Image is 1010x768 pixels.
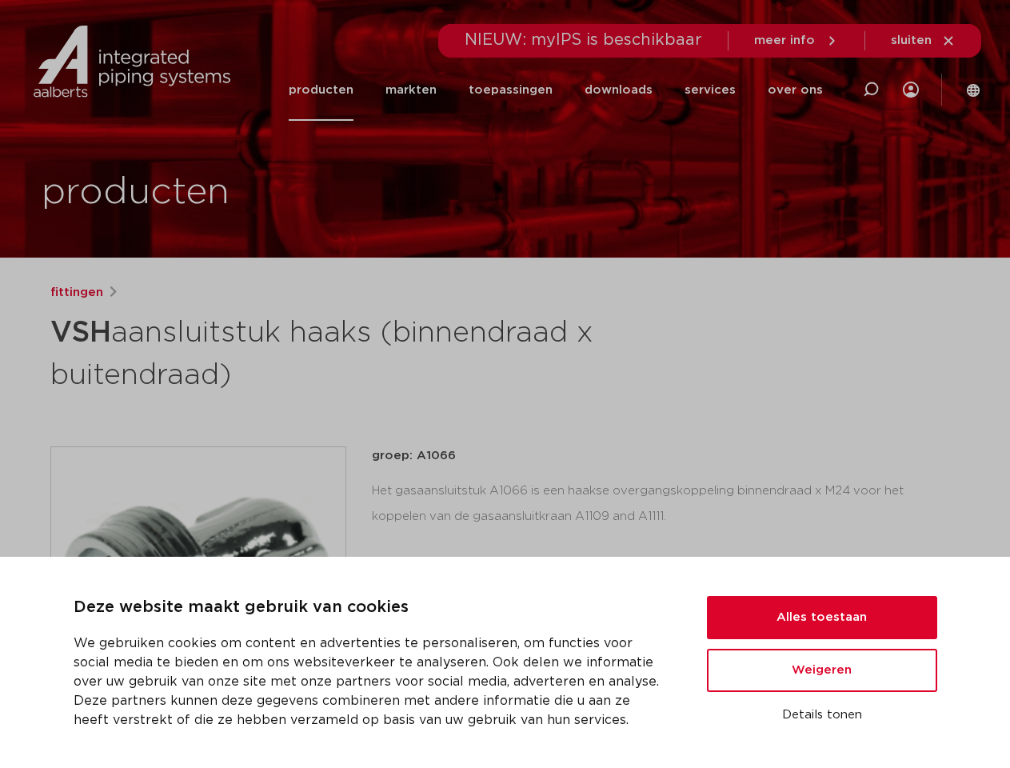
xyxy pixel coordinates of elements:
[42,167,230,218] h1: producten
[465,32,702,48] span: NIEUW: myIPS is beschikbaar
[707,649,937,692] button: Weigeren
[50,283,103,302] a: fittingen
[891,34,956,48] a: sluiten
[50,318,111,347] strong: VSH
[51,447,345,742] img: Product Image for VSH aansluitstuk haaks (binnendraad x buitendraad)
[289,59,823,121] nav: Menu
[754,34,839,48] a: meer info
[385,59,437,121] a: markten
[707,596,937,639] button: Alles toestaan
[289,59,353,121] a: producten
[891,34,932,46] span: sluiten
[372,478,960,530] div: Het gasaansluitstuk A1066 is een haakse overgangskoppeling binnendraad x M24 voor het koppelen va...
[74,595,669,621] p: Deze website maakt gebruik van cookies
[585,59,653,121] a: downloads
[50,309,651,395] h1: aansluitstuk haaks (binnendraad x buitendraad)
[903,72,919,107] div: my IPS
[74,634,669,730] p: We gebruiken cookies om content en advertenties te personaliseren, om functies voor social media ...
[754,34,815,46] span: meer info
[469,59,553,121] a: toepassingen
[372,446,960,466] p: groep: A1066
[768,59,823,121] a: over ons
[707,702,937,729] button: Details tonen
[685,59,736,121] a: services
